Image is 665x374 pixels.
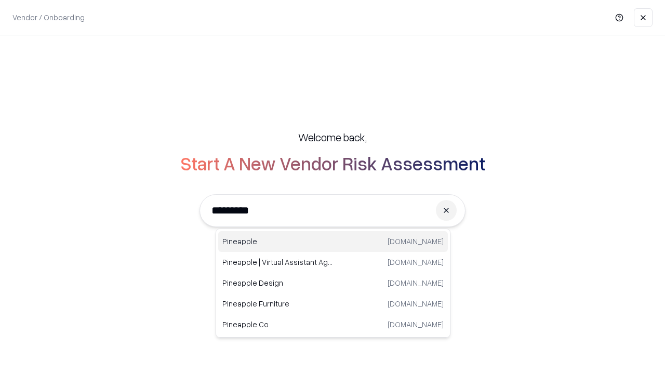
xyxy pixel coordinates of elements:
p: [DOMAIN_NAME] [388,236,444,247]
p: Pineapple | Virtual Assistant Agency [222,257,333,268]
p: Vendor / Onboarding [12,12,85,23]
div: Suggestions [216,229,450,338]
p: [DOMAIN_NAME] [388,298,444,309]
p: [DOMAIN_NAME] [388,319,444,330]
p: Pineapple [222,236,333,247]
p: Pineapple Furniture [222,298,333,309]
p: [DOMAIN_NAME] [388,257,444,268]
p: [DOMAIN_NAME] [388,277,444,288]
h5: Welcome back, [298,130,367,144]
h2: Start A New Vendor Risk Assessment [180,153,485,173]
p: Pineapple Design [222,277,333,288]
p: Pineapple Co [222,319,333,330]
